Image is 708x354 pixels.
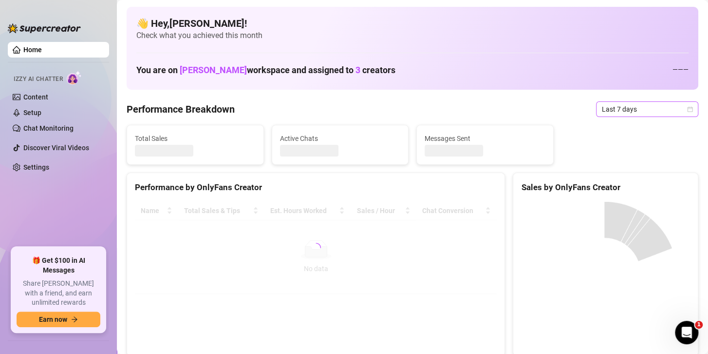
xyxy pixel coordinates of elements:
[127,102,235,116] h4: Performance Breakdown
[17,279,100,308] span: Share [PERSON_NAME] with a friend, and earn unlimited rewards
[602,102,692,117] span: Last 7 days
[687,106,693,112] span: calendar
[23,46,42,54] a: Home
[67,71,82,85] img: AI Chatter
[672,64,689,75] div: — — —
[23,93,48,101] a: Content
[135,133,256,144] span: Total Sales
[23,109,41,117] a: Setup
[136,17,689,30] h4: 👋 Hey, [PERSON_NAME] !
[17,312,100,327] button: Earn nowarrow-right
[675,321,698,344] iframe: Intercom live chat
[136,65,395,76] h1: You are on workspace and assigned to creators
[521,181,690,194] div: Sales by OnlyFans Creator
[695,321,703,329] span: 1
[425,133,545,144] span: Messages Sent
[23,124,74,132] a: Chat Monitoring
[180,65,247,75] span: [PERSON_NAME]
[309,241,322,254] span: loading
[136,30,689,41] span: Check what you achieved this month
[23,163,49,171] a: Settings
[14,75,63,84] span: Izzy AI Chatter
[355,65,360,75] span: 3
[39,315,67,323] span: Earn now
[135,181,497,194] div: Performance by OnlyFans Creator
[23,144,89,152] a: Discover Viral Videos
[71,316,78,323] span: arrow-right
[8,23,81,33] img: logo-BBDzfeDw.svg
[280,133,401,144] span: Active Chats
[17,256,100,275] span: 🎁 Get $100 in AI Messages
